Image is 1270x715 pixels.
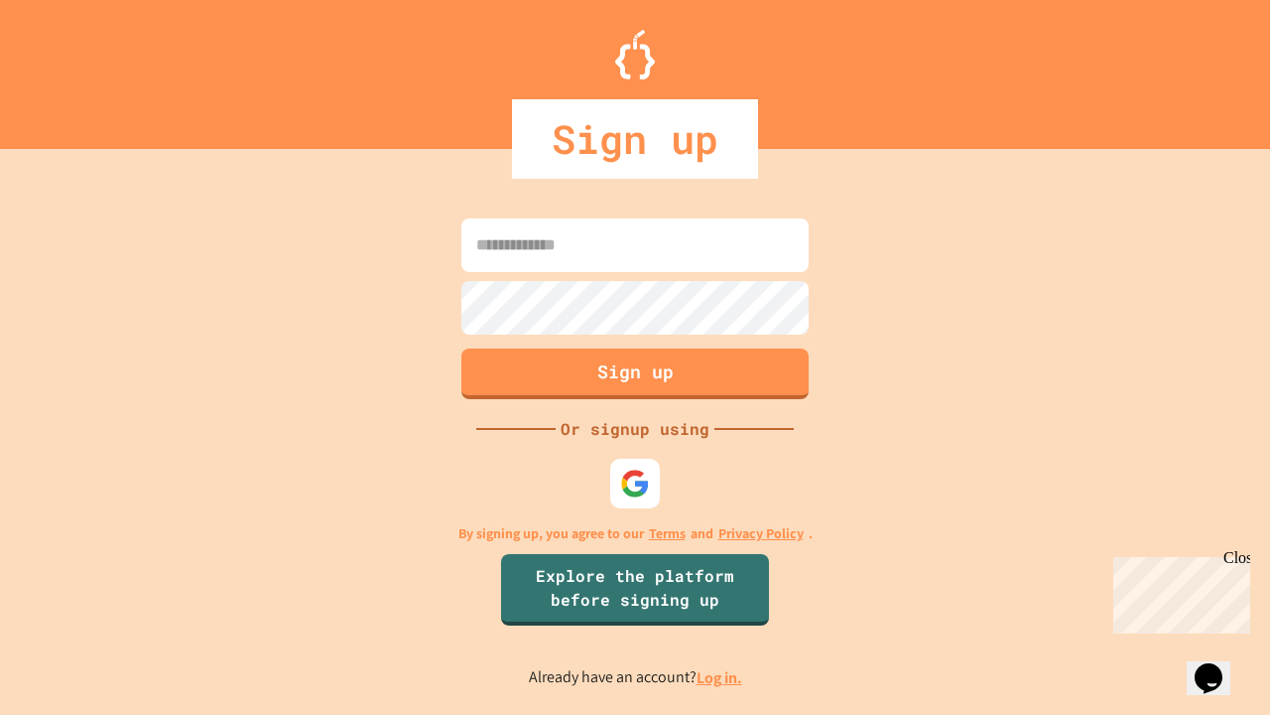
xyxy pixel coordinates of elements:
[718,523,804,544] a: Privacy Policy
[529,665,742,690] p: Already have an account?
[501,554,769,626] a: Explore the platform before signing up
[461,349,809,399] button: Sign up
[697,667,742,688] a: Log in.
[620,469,650,499] img: google-icon.svg
[649,523,686,544] a: Terms
[556,417,714,441] div: Or signup using
[458,523,813,544] p: By signing up, you agree to our and .
[512,99,758,179] div: Sign up
[1187,636,1250,695] iframe: chat widget
[615,30,655,79] img: Logo.svg
[1105,549,1250,634] iframe: chat widget
[8,8,137,126] div: Chat with us now!Close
